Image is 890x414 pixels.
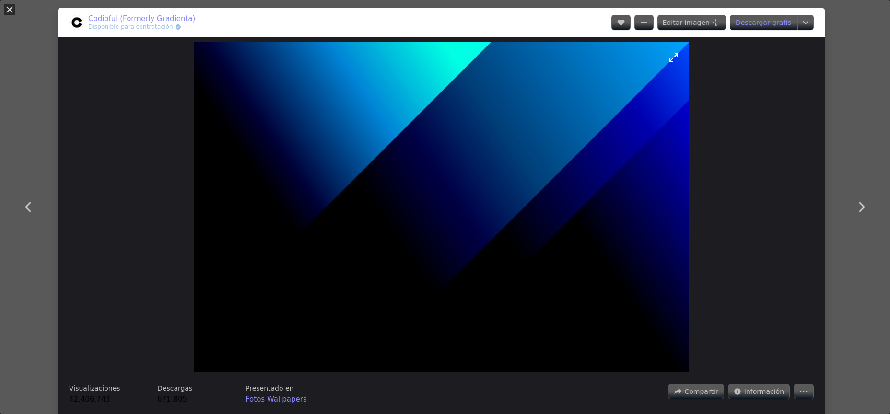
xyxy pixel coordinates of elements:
button: Más acciones [794,384,814,399]
h3: Visualizaciones [69,384,120,393]
span: , [265,395,267,403]
img: Ve al perfil de Codioful (Formerly Gradienta) [69,15,84,30]
a: Codioful (Formerly Gradienta) [88,14,195,23]
button: Me gusta [611,15,631,30]
span: Información [744,384,784,399]
span: 671.805 [157,395,187,403]
span: Compartir [684,384,718,399]
span: 42.406.743 [69,395,110,403]
button: Editar imagen [657,15,726,30]
a: Wallpapers [267,395,307,403]
h3: Presentado en [246,384,294,393]
button: Estadísticas sobre esta imagen [728,384,790,399]
img: Fondo de pantalla digital azul y negro [194,42,690,372]
a: Disponible para contratación [88,23,195,31]
button: Ampliar en esta imagen [194,42,690,372]
button: Compartir esta imagen [668,384,724,399]
button: Añade a la colección [634,15,654,30]
button: Elegir el tamaño de descarga [797,15,814,30]
a: Descargar gratis [730,15,797,30]
h3: Descargas [157,384,192,393]
a: Siguiente [832,161,890,253]
a: Fotos [246,395,265,403]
